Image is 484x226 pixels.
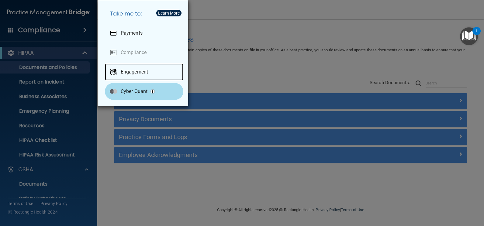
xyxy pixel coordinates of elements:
[121,30,143,36] p: Payments
[156,10,181,16] button: Learn More
[105,83,183,100] a: Cyber Quant
[105,44,183,61] a: Compliance
[105,63,183,80] a: Engagement
[460,27,478,45] button: Open Resource Center, 1 new notification
[105,25,183,42] a: Payments
[158,11,180,15] div: Learn More
[121,88,147,94] p: Cyber Quant
[379,183,477,207] iframe: Drift Widget Chat Controller
[475,31,478,39] div: 1
[121,69,148,75] p: Engagement
[105,5,183,22] h5: Take me to:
